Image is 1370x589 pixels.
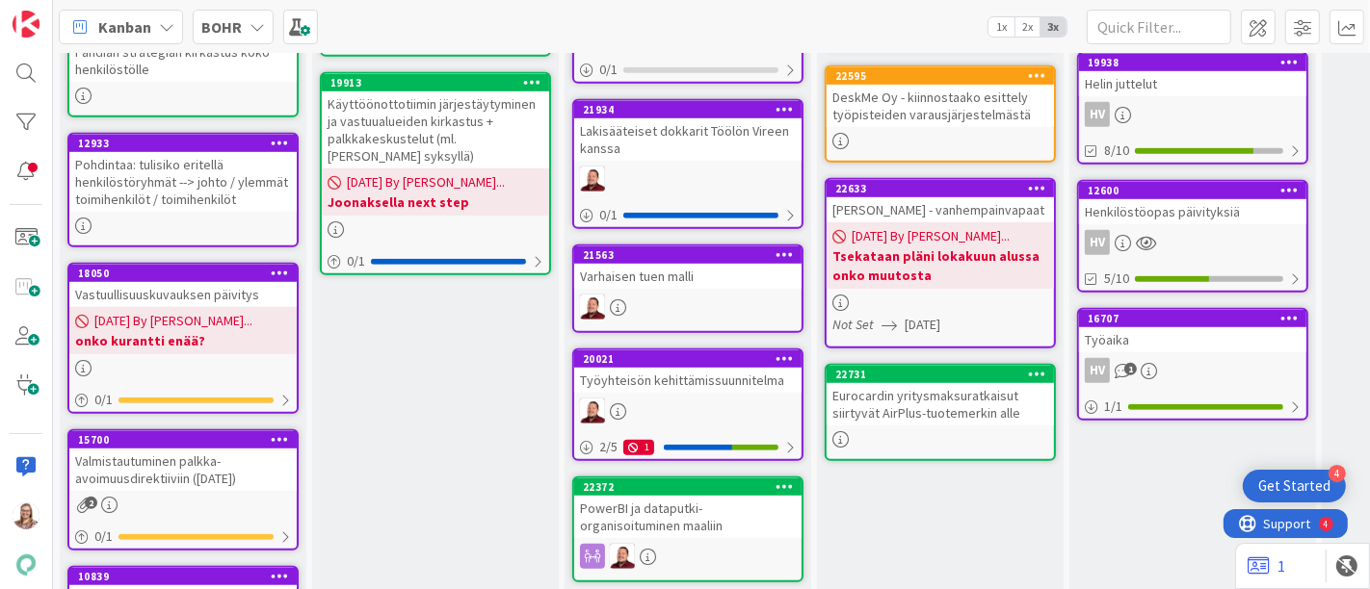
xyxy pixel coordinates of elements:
img: JS [580,166,605,192]
i: Not Set [832,316,874,333]
div: 19938Helin juttelut [1079,54,1306,96]
div: 20021 [574,350,802,368]
div: 0/1 [322,249,549,273]
div: 0/1 [574,58,802,82]
div: DeskMe Oy - kiinnostaako esittely työpisteiden varausjärjestelmästä [827,85,1054,127]
div: 22372 [574,478,802,496]
div: 16707Työaika [1079,310,1306,352]
img: Visit kanbanzone.com [13,11,40,38]
div: 22731 [835,368,1054,381]
div: 21563Varhaisen tuen malli [574,246,802,289]
div: Vastuullisuuskuvauksen päivitys [69,282,297,307]
div: HV [1085,358,1110,383]
div: JS [574,166,802,192]
div: 15700 [78,433,297,447]
div: PowerBI ja dataputki-organisoituminen maaliin [574,496,802,538]
div: 19938 [1088,56,1306,69]
div: 19938 [1079,54,1306,71]
a: 12600Henkilöstöopas päivityksiäHV5/10 [1077,180,1308,293]
a: 21934Lakisääteiset dokkarit Töölön Vireen kanssaJS0/1 [572,99,804,229]
div: 12600 [1079,182,1306,199]
span: [DATE] By [PERSON_NAME]... [347,172,505,192]
a: SaaS-liiketoiminnan tietoisku + Pandian strategian kirkastus koko henkilöstölle [67,3,299,117]
div: 22372PowerBI ja dataputki-organisoituminen maaliin [574,478,802,538]
a: 16707TyöaikaHV1/1 [1077,308,1308,421]
a: 1 [1248,554,1285,577]
input: Quick Filter... [1087,10,1231,44]
div: 2/51 [574,435,802,459]
div: 10839 [69,568,297,585]
a: 19938Helin juttelutHV8/10 [1077,52,1308,165]
div: 1/1 [1079,395,1306,419]
div: Helin juttelut [1079,71,1306,96]
div: 16707 [1088,312,1306,325]
div: 12600 [1088,184,1306,197]
div: Get Started [1258,476,1330,496]
div: 18050 [69,265,297,282]
div: Käyttöönottotiimin järjestäytyminen ja vastuualueiden kirkastus + palkkakeskustelut (ml. [PERSON_... [322,91,549,168]
b: BOHR [201,17,242,37]
div: Valmistautuminen palkka-avoimuusdirektiiviin ([DATE]) [69,448,297,491]
a: 20021Työyhteisön kehittämissuunnitelmaJS2/51 [572,348,804,461]
div: 21563 [583,248,802,262]
a: 19913Käyttöönottotiimin järjestäytyminen ja vastuualueiden kirkastus + palkkakeskustelut (ml. [PE... [320,72,551,275]
div: 22731 [827,366,1054,383]
div: Varhaisen tuen malli [574,264,802,289]
div: 20021 [583,352,802,366]
a: 15700Valmistautuminen palkka-avoimuusdirektiiviin ([DATE])0/1 [67,429,299,551]
div: 15700Valmistautuminen palkka-avoimuusdirektiiviin ([DATE]) [69,431,297,491]
div: Henkilöstöopas päivityksiä [1079,199,1306,224]
span: [DATE] By [PERSON_NAME]... [94,311,252,331]
span: 0 / 1 [94,526,113,547]
span: [DATE] By [PERSON_NAME]... [852,226,1010,246]
span: [DATE] [905,315,940,335]
div: 21934 [583,103,802,116]
span: 1 / 1 [1104,397,1122,417]
div: 19913Käyttöönottotiimin järjestäytyminen ja vastuualueiden kirkastus + palkkakeskustelut (ml. [PE... [322,74,549,168]
div: 1 [623,440,654,455]
img: JS [610,544,635,569]
div: 4 [100,8,105,23]
div: 18050Vastuullisuuskuvauksen päivitys [69,265,297,307]
b: onko kurantti enää? [75,331,291,350]
span: 0 / 1 [94,390,113,410]
div: 21934 [574,101,802,118]
div: 22595 [827,67,1054,85]
img: IH [13,502,40,529]
div: 22633 [835,182,1054,195]
img: JS [580,294,605,320]
div: HV [1079,102,1306,127]
div: HV [1085,230,1110,255]
div: Open Get Started checklist, remaining modules: 4 [1243,470,1346,502]
a: 22595DeskMe Oy - kiinnostaako esittely työpisteiden varausjärjestelmästä [825,65,1056,163]
div: 12933Pohdintaa: tulisiko eritellä henkilöstöryhmät --> johto / ylemmät toimihenkilöt / toimihenkilöt [69,135,297,212]
div: Työyhteisön kehittämissuunnitelma [574,368,802,393]
div: 22633[PERSON_NAME] - vanhempainvapaat [827,180,1054,222]
span: 0 / 1 [599,60,618,80]
a: 22731Eurocardin yritysmaksuratkaisut siirtyvät AirPlus-tuotemerkin alle [825,364,1056,461]
a: 22633[PERSON_NAME] - vanhempainvapaat[DATE] By [PERSON_NAME]...Tsekataan pläni lokakuun alussa on... [825,178,1056,348]
a: 22372PowerBI ja dataputki-organisoituminen maaliinJS [572,476,804,582]
div: HV [1079,358,1306,383]
div: 22372 [583,480,802,494]
span: 8/10 [1104,141,1129,161]
div: 0/1 [574,203,802,227]
div: 18050 [78,267,297,280]
div: 21563 [574,246,802,264]
div: 22595 [835,69,1054,83]
div: 12933 [69,135,297,152]
div: 21934Lakisääteiset dokkarit Töölön Vireen kanssa [574,101,802,161]
a: 12933Pohdintaa: tulisiko eritellä henkilöstöryhmät --> johto / ylemmät toimihenkilöt / toimihenkilöt [67,133,299,247]
div: 19913 [330,76,549,90]
div: 22633 [827,180,1054,197]
a: 18050Vastuullisuuskuvauksen päivitys[DATE] By [PERSON_NAME]...onko kurantti enää?0/1 [67,263,299,414]
a: 21563Varhaisen tuen malliJS [572,244,804,333]
div: Eurocardin yritysmaksuratkaisut siirtyvät AirPlus-tuotemerkin alle [827,383,1054,425]
div: JS [574,398,802,423]
div: 0/1 [69,525,297,549]
div: Työaika [1079,327,1306,352]
div: 16707 [1079,310,1306,327]
span: 1 [1124,363,1137,375]
div: 20021Työyhteisön kehittämissuunnitelma [574,350,802,393]
b: Joonaksella next step [328,192,543,212]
